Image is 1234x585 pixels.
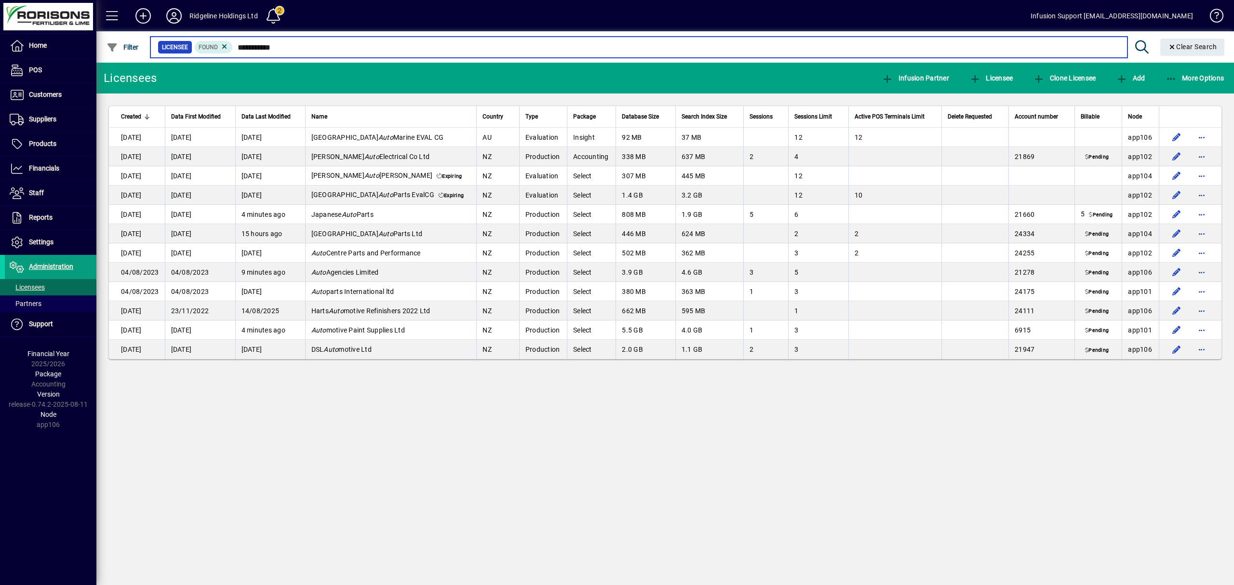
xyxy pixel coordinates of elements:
[109,340,165,359] td: [DATE]
[1168,43,1217,51] span: Clear Search
[1008,340,1074,359] td: 21947
[519,205,567,224] td: Production
[1194,284,1209,299] button: More options
[1203,2,1222,33] a: Knowledge Base
[241,111,299,122] div: Data Last Modified
[1169,130,1184,145] button: Edit
[165,263,235,282] td: 04/08/2023
[104,70,157,86] div: Licensees
[5,206,96,230] a: Reports
[165,128,235,147] td: [DATE]
[967,69,1016,87] button: Licensee
[969,74,1013,82] span: Licensee
[1169,303,1184,319] button: Edit
[323,346,338,353] em: Auto
[616,243,675,263] td: 502 MB
[1128,307,1152,315] span: app106.prod.infusionbusinesssoftware.com
[675,301,743,320] td: 595 MB
[5,34,96,58] a: Home
[1008,320,1074,340] td: 6915
[848,224,941,243] td: 2
[5,279,96,295] a: Licensees
[1083,231,1111,239] span: Pending
[476,147,519,166] td: NZ
[1169,265,1184,280] button: Edit
[855,111,936,122] div: Active POS Terminals Limit
[1194,322,1209,338] button: More options
[1194,226,1209,241] button: More options
[848,128,941,147] td: 12
[1169,149,1184,164] button: Edit
[37,390,60,398] span: Version
[567,147,616,166] td: Accounting
[788,282,848,301] td: 3
[788,320,848,340] td: 3
[788,301,848,320] td: 1
[794,111,842,122] div: Sessions Limit
[476,243,519,263] td: NZ
[311,326,326,334] em: Auto
[675,166,743,186] td: 445 MB
[476,301,519,320] td: NZ
[519,243,567,263] td: Production
[750,111,783,122] div: Sessions
[788,166,848,186] td: 12
[1083,289,1111,296] span: Pending
[1194,303,1209,319] button: More options
[29,66,42,74] span: POS
[109,263,165,282] td: 04/08/2023
[364,172,379,179] em: Auto
[675,186,743,205] td: 3.2 GB
[476,340,519,359] td: NZ
[241,111,291,122] span: Data Last Modified
[848,186,941,205] td: 10
[1169,226,1184,241] button: Edit
[109,128,165,147] td: [DATE]
[109,301,165,320] td: [DATE]
[235,147,305,166] td: [DATE]
[1083,346,1111,354] span: Pending
[476,320,519,340] td: NZ
[29,189,44,197] span: Staff
[1031,8,1193,24] div: Infusion Support [EMAIL_ADDRESS][DOMAIN_NAME]
[29,263,73,270] span: Administration
[1083,269,1111,277] span: Pending
[573,111,610,122] div: Package
[235,224,305,243] td: 15 hours ago
[29,91,62,98] span: Customers
[29,320,53,328] span: Support
[675,320,743,340] td: 4.0 GB
[519,147,567,166] td: Production
[855,111,925,122] span: Active POS Terminals Limit
[435,173,464,181] span: Expiring
[165,320,235,340] td: [DATE]
[109,282,165,301] td: 04/08/2023
[165,147,235,166] td: [DATE]
[1194,207,1209,222] button: More options
[29,140,56,147] span: Products
[476,128,519,147] td: AU
[1128,230,1152,238] span: app104.prod.infusionbusinesssoftware.com
[948,111,992,122] span: Delete Requested
[567,166,616,186] td: Select
[483,111,503,122] span: Country
[788,205,848,224] td: 6
[743,282,789,301] td: 1
[1008,282,1074,301] td: 24175
[567,186,616,205] td: Select
[675,282,743,301] td: 363 MB
[1113,69,1147,87] button: Add
[519,340,567,359] td: Production
[5,181,96,205] a: Staff
[121,111,141,122] span: Created
[109,224,165,243] td: [DATE]
[567,340,616,359] td: Select
[1194,149,1209,164] button: More options
[675,243,743,263] td: 362 MB
[519,166,567,186] td: Evaluation
[199,44,218,51] span: Found
[1169,245,1184,261] button: Edit
[311,307,430,315] span: Harts motive Refinishers 2022 Ltd
[616,224,675,243] td: 446 MB
[879,69,952,87] button: Infusion Partner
